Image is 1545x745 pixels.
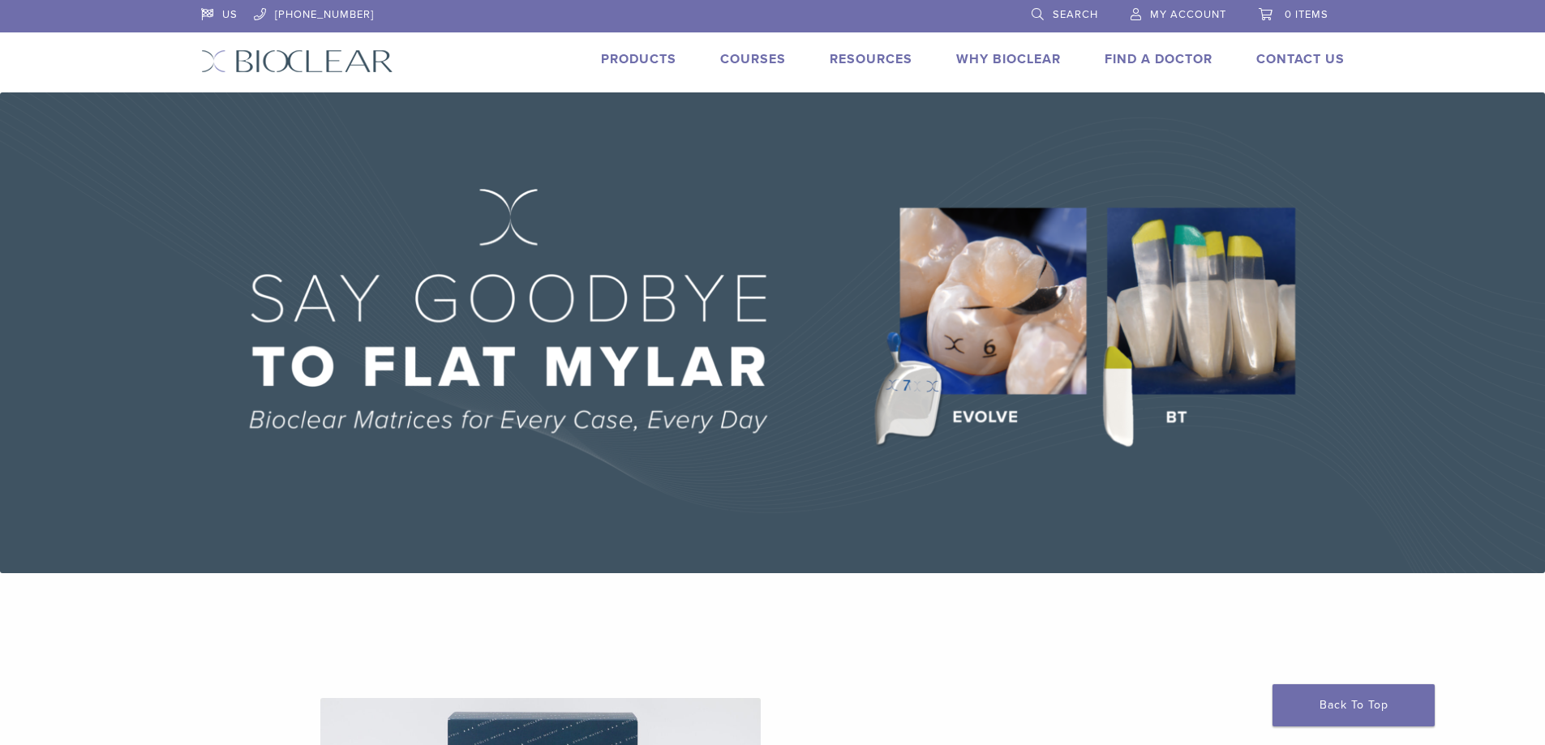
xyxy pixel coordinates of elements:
[1256,51,1345,67] a: Contact Us
[1150,8,1226,21] span: My Account
[1105,51,1212,67] a: Find A Doctor
[830,51,912,67] a: Resources
[720,51,786,67] a: Courses
[1272,684,1435,726] a: Back To Top
[201,49,393,73] img: Bioclear
[1285,8,1328,21] span: 0 items
[1053,8,1098,21] span: Search
[956,51,1061,67] a: Why Bioclear
[601,51,676,67] a: Products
